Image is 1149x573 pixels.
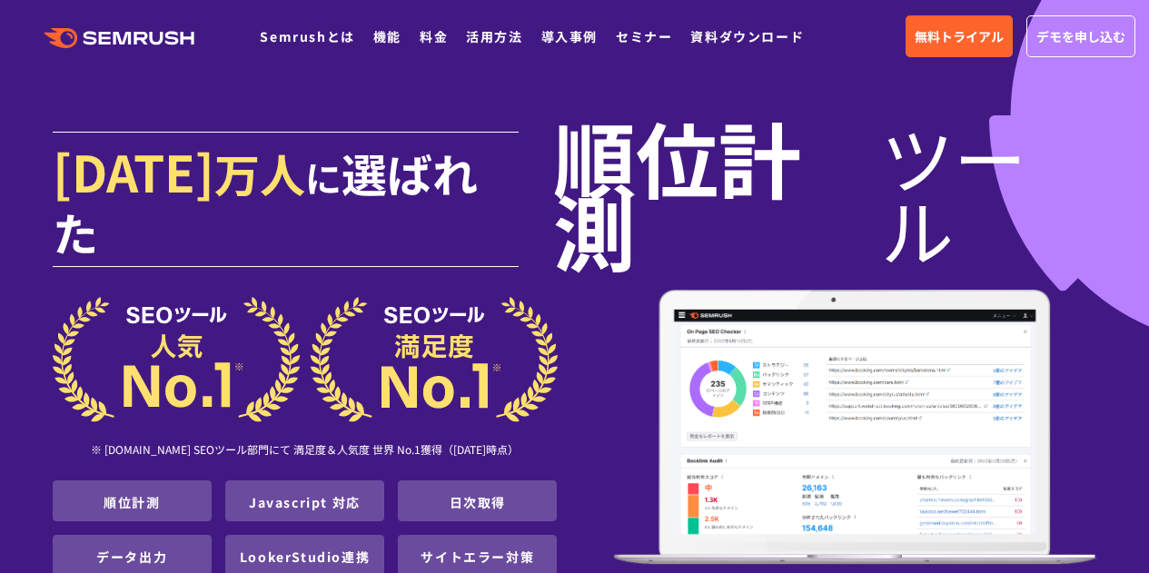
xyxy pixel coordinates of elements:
a: 資料ダウンロード [690,27,804,45]
a: 活用方法 [466,27,522,45]
a: LookerStudio連携 [240,548,370,566]
a: 導入事例 [541,27,598,45]
a: データ出力 [96,548,167,566]
span: ツール [881,120,1097,265]
span: 選ばれた [53,140,478,264]
a: Semrushとは [260,27,354,45]
span: 順位計測 [553,120,881,265]
a: 順位計測 [104,493,160,511]
a: 日次取得 [450,493,506,511]
span: 無料トライアル [915,26,1004,46]
div: ※ [DOMAIN_NAME] SEOツール部門にて 満足度＆人気度 世界 No.1獲得（[DATE]時点） [53,422,558,480]
a: デモを申し込む [1026,15,1135,57]
a: サイトエラー対策 [421,548,534,566]
span: に [305,151,342,203]
a: Javascript 対応 [249,493,361,511]
a: 機能 [373,27,401,45]
span: [DATE] [53,134,214,207]
a: セミナー [616,27,672,45]
span: 万人 [214,140,305,205]
span: デモを申し込む [1036,26,1125,46]
a: 料金 [420,27,448,45]
a: 無料トライアル [906,15,1013,57]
